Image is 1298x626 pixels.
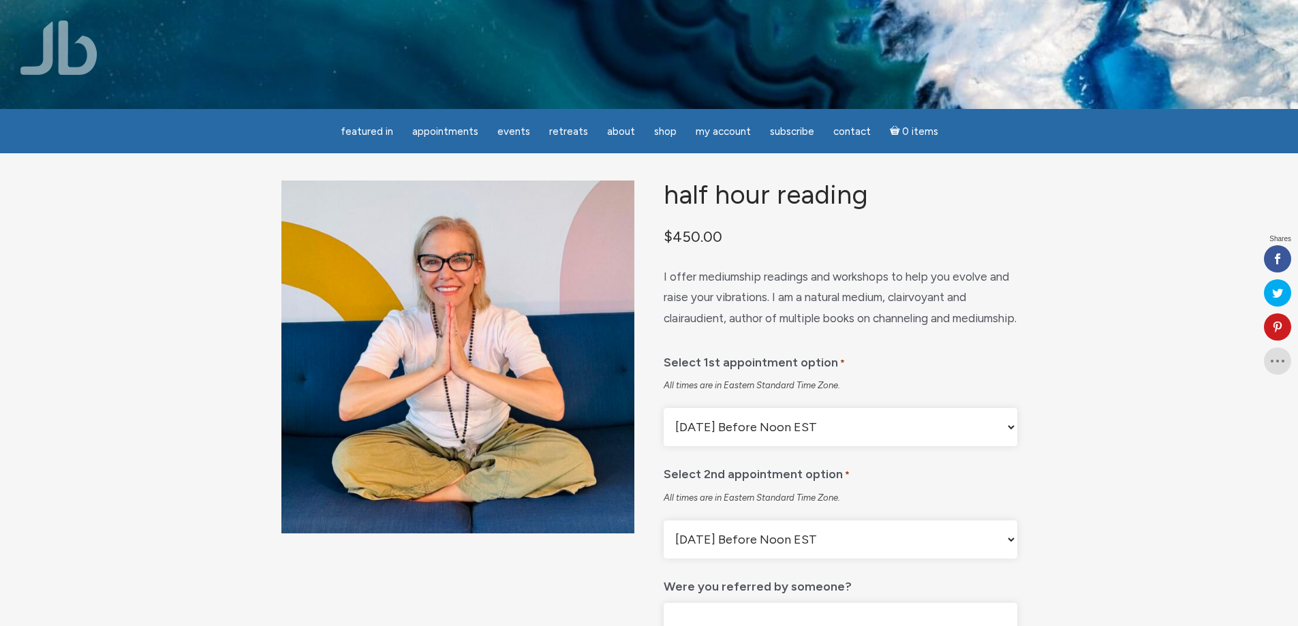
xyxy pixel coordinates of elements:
[549,125,588,138] span: Retreats
[687,119,759,145] a: My Account
[664,379,1017,392] div: All times are in Eastern Standard Time Zone.
[770,125,814,138] span: Subscribe
[833,125,871,138] span: Contact
[664,492,1017,504] div: All times are in Eastern Standard Time Zone.
[825,119,879,145] a: Contact
[1269,236,1291,242] span: Shares
[762,119,822,145] a: Subscribe
[664,569,852,597] label: Were you referred by someone?
[664,266,1017,329] p: I offer mediumship readings and workshops to help you evolve and raise your vibrations. I am a na...
[654,125,677,138] span: Shop
[497,125,530,138] span: Events
[20,20,97,75] img: Jamie Butler. The Everyday Medium
[646,119,685,145] a: Shop
[664,228,673,245] span: $
[664,457,850,486] label: Select 2nd appointment option
[341,125,393,138] span: featured in
[664,228,722,245] bdi: 450.00
[599,119,643,145] a: About
[882,117,947,145] a: Cart0 items
[541,119,596,145] a: Retreats
[404,119,486,145] a: Appointments
[664,181,1017,210] h1: Half Hour Reading
[489,119,538,145] a: Events
[607,125,635,138] span: About
[890,125,903,138] i: Cart
[333,119,401,145] a: featured in
[664,345,845,375] label: Select 1st appointment option
[902,127,938,137] span: 0 items
[281,181,634,533] img: Half Hour Reading
[412,125,478,138] span: Appointments
[696,125,751,138] span: My Account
